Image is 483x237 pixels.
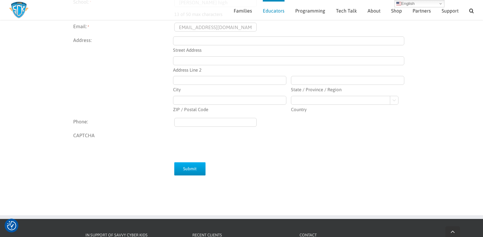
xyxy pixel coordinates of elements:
span: Programming [295,8,325,13]
label: City [173,85,286,93]
img: Revisit consent button [7,221,16,230]
label: ZIP / Postal Code [173,105,286,113]
input: Submit [174,162,206,175]
span: Tech Talk [336,8,357,13]
span: Educators [263,8,285,13]
span: Families [234,8,252,13]
label: Street Address [173,45,404,54]
span: About [368,8,380,13]
img: Savvy Cyber Kids Logo [9,2,28,18]
span: Support [442,8,458,13]
span: Partners [413,8,431,13]
label: Email: [73,23,174,32]
img: en [396,1,401,6]
button: Consent Preferences [7,221,16,230]
span: Shop [391,8,402,13]
label: Phone: [73,118,174,127]
label: State / Province / Region [291,85,404,93]
legend: Address: [73,36,174,44]
label: Country [291,105,404,113]
iframe: reCAPTCHA [174,132,267,156]
label: Address Line 2 [173,65,404,74]
label: CAPTCHA [73,132,174,156]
